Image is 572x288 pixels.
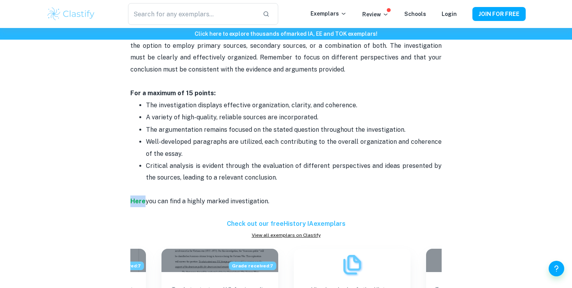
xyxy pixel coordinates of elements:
input: Search for any exemplars... [128,3,256,25]
span: Well-developed paragraphs are utilized, each contributing to the overall organization and coheren... [146,138,443,157]
span: Grade received: 7 [229,262,276,270]
h6: Click here to explore thousands of marked IA, EE and TOK exemplars ! [2,30,570,38]
img: Exemplars [340,253,364,276]
a: View all exemplars on Clastify [130,232,442,239]
button: Help and Feedback [549,261,564,276]
span: The investigation should contain a well-developed critical analysis that is focused clearly on th... [130,18,443,73]
a: Here [130,197,146,205]
a: Login [442,11,457,17]
span: you can find a highly marked investigation. [146,197,269,205]
strong: For a maximum of 15 points: [130,89,216,97]
span: The argumentation remains focused on the stated question throughout the investigation. [146,126,405,133]
p: Exemplars [311,9,347,18]
span: Critical analysis is evident through the evaluation of different perspectives and ideas presented... [146,162,443,181]
span: A variety of high-quality, reliable sources are incorporated. [146,113,318,121]
span: The investigation displays effective organization, clarity, and coherence. [146,101,357,109]
button: JOIN FOR FREE [472,7,526,21]
p: Review [362,10,389,19]
a: Schools [404,11,426,17]
img: Clastify logo [46,6,96,22]
h6: Check out our free History IA exemplars [130,219,442,229]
